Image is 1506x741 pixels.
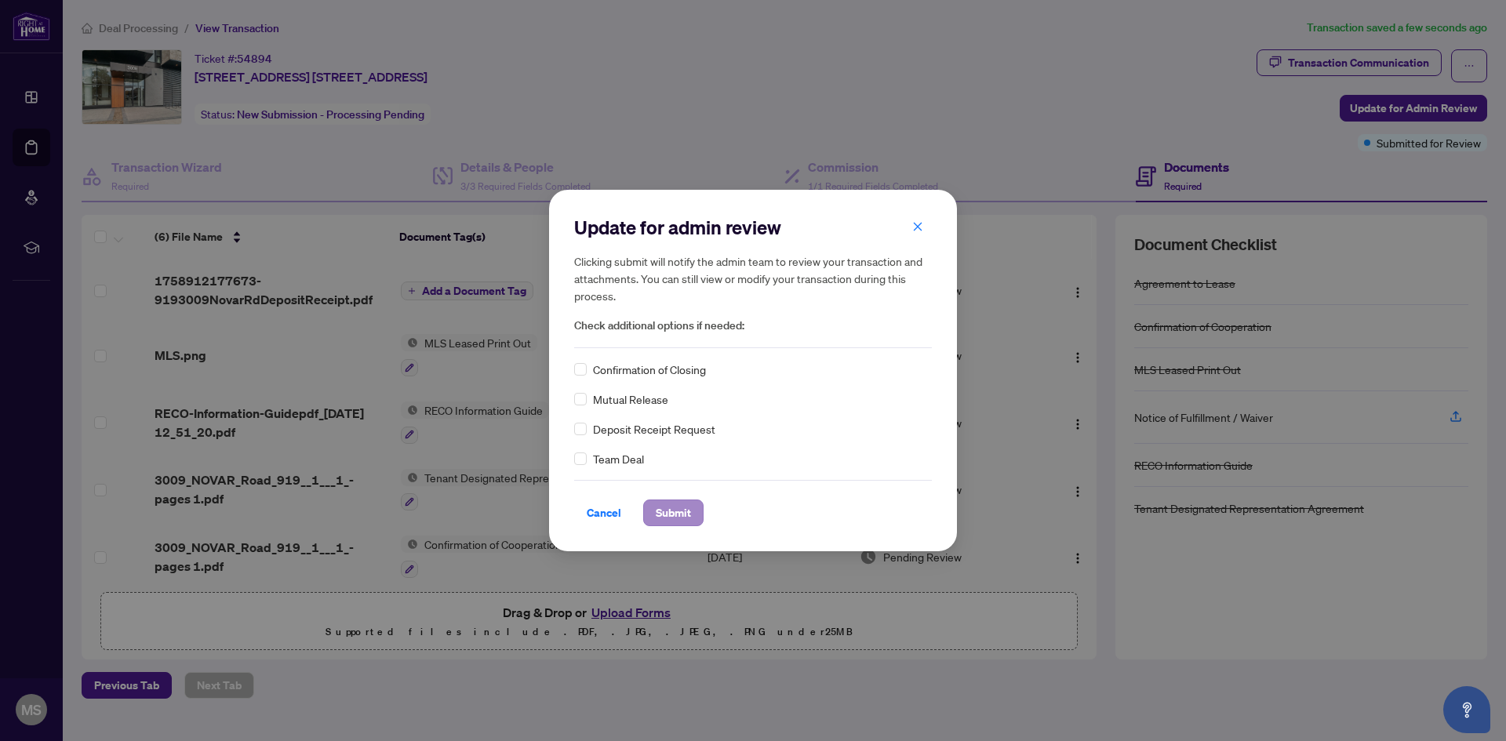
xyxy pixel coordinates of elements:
span: Team Deal [593,450,644,467]
span: Submit [656,500,691,525]
h2: Update for admin review [574,215,932,240]
span: close [912,221,923,232]
span: Check additional options if needed: [574,317,932,335]
span: Cancel [587,500,621,525]
button: Open asap [1443,686,1490,733]
span: Mutual Release [593,390,668,408]
span: Confirmation of Closing [593,361,706,378]
button: Submit [643,499,704,526]
button: Cancel [574,499,634,526]
h5: Clicking submit will notify the admin team to review your transaction and attachments. You can st... [574,252,932,304]
span: Deposit Receipt Request [593,420,715,438]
